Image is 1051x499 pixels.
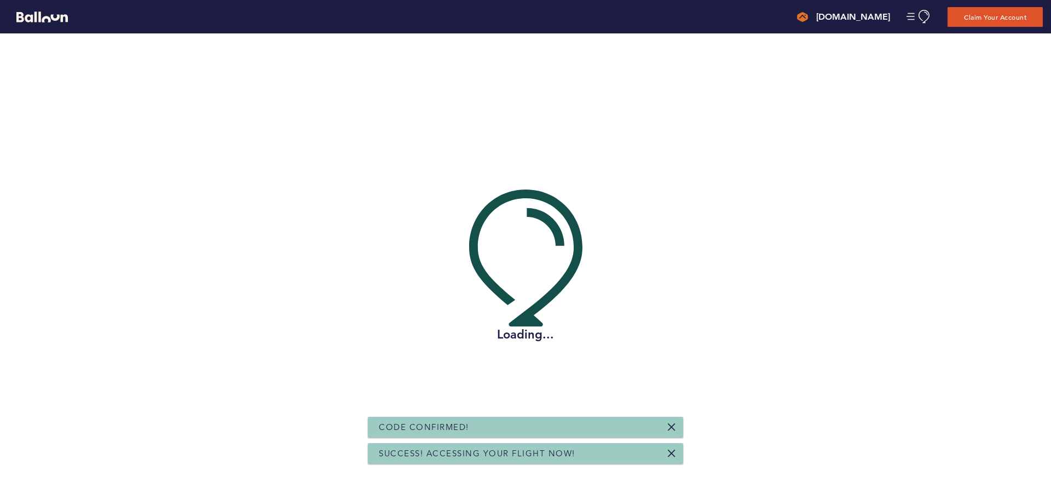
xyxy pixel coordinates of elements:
button: Manage Account [906,10,931,24]
h4: [DOMAIN_NAME] [816,10,890,24]
button: Claim Your Account [948,7,1043,27]
h2: Loading... [469,326,582,343]
div: Success! Accessing your flight now! [368,443,683,464]
a: Balloon [8,11,68,22]
div: Code Confirmed! [368,417,683,438]
svg: Balloon [16,12,68,22]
